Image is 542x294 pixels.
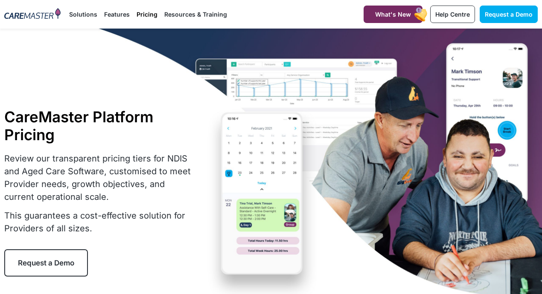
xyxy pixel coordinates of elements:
span: What's New [375,11,411,18]
img: CareMaster Logo [4,8,61,20]
h1: CareMaster Platform Pricing [4,108,194,144]
a: Request a Demo [480,6,538,23]
p: Review our transparent pricing tiers for NDIS and Aged Care Software, customised to meet Provider... [4,152,194,203]
p: This guarantees a cost-effective solution for Providers of all sizes. [4,209,194,235]
a: Request a Demo [4,249,88,277]
a: What's New [364,6,423,23]
a: Help Centre [430,6,475,23]
span: Help Centre [435,11,470,18]
span: Request a Demo [485,11,533,18]
span: Request a Demo [18,259,74,267]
